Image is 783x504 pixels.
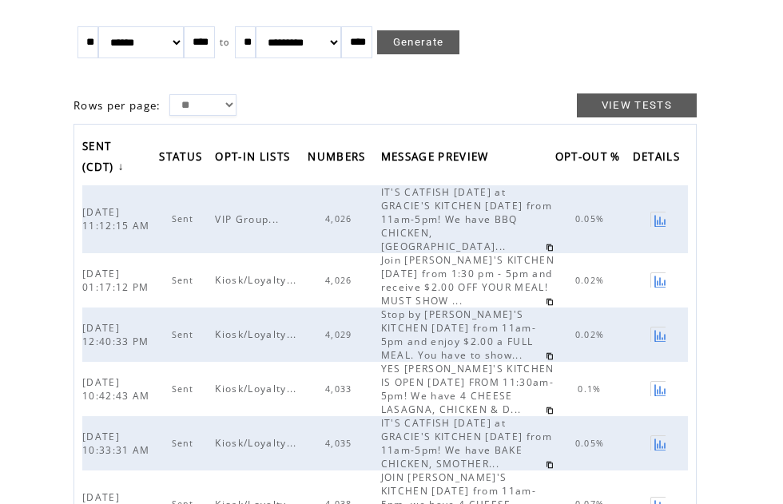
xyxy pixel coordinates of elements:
[82,375,154,403] span: [DATE] 10:42:43 AM
[381,253,554,308] span: Join [PERSON_NAME]'S KITCHEN [DATE] from 1:30 pm - 5pm and receive $2.00 OFF YOUR MEAL! MUST SHOW...
[325,329,356,340] span: 4,029
[172,213,198,224] span: Sent
[220,37,230,48] span: to
[381,145,493,172] span: MESSAGE PREVIEW
[377,30,460,54] a: Generate
[555,145,629,172] a: OPT-OUT %
[325,383,356,395] span: 4,033
[308,145,369,172] span: NUMBERS
[633,145,684,172] span: DETAILS
[215,273,300,287] span: Kiosk/Loyalty...
[172,275,198,286] span: Sent
[82,205,154,232] span: [DATE] 11:12:15 AM
[172,438,198,449] span: Sent
[575,438,609,449] span: 0.05%
[159,145,210,172] a: STATUS
[578,383,605,395] span: 0.1%
[215,382,300,395] span: Kiosk/Loyalty...
[215,145,294,172] span: OPT-IN LISTS
[82,135,118,182] span: SENT (CDT)
[555,145,625,172] span: OPT-OUT %
[325,275,356,286] span: 4,026
[215,327,300,341] span: Kiosk/Loyalty...
[575,213,609,224] span: 0.05%
[381,362,554,416] span: YES [PERSON_NAME]'S KITCHEN IS OPEN [DATE] FROM 11:30am-5pm! We have 4 CHEESE LASAGNA, CHICKEN & ...
[82,321,153,348] span: [DATE] 12:40:33 PM
[381,416,552,470] span: IT'S CATFISH [DATE] at GRACIE'S KITCHEN [DATE] from 11am-5pm! We have BAKE CHICKEN, SMOTHER...
[215,212,283,226] span: VIP Group...
[159,145,206,172] span: STATUS
[575,275,609,286] span: 0.02%
[308,145,373,172] a: NUMBERS
[325,438,356,449] span: 4,035
[381,308,536,362] span: Stop by [PERSON_NAME]'S KITCHEN [DATE] from 11am-5pm and enjoy $2.00 a FULL MEAL. You have to sho...
[82,134,129,181] a: SENT (CDT)↓
[74,98,161,113] span: Rows per page:
[82,267,153,294] span: [DATE] 01:17:12 PM
[172,383,198,395] span: Sent
[381,145,497,172] a: MESSAGE PREVIEW
[381,185,552,253] span: IT'S CATFISH [DATE] at GRACIE'S KITCHEN [DATE] from 11am-5pm! We have BBQ CHICKEN, [GEOGRAPHIC_DA...
[575,329,609,340] span: 0.02%
[215,436,300,450] span: Kiosk/Loyalty...
[577,93,697,117] a: VIEW TESTS
[172,329,198,340] span: Sent
[325,213,356,224] span: 4,026
[82,430,154,457] span: [DATE] 10:33:31 AM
